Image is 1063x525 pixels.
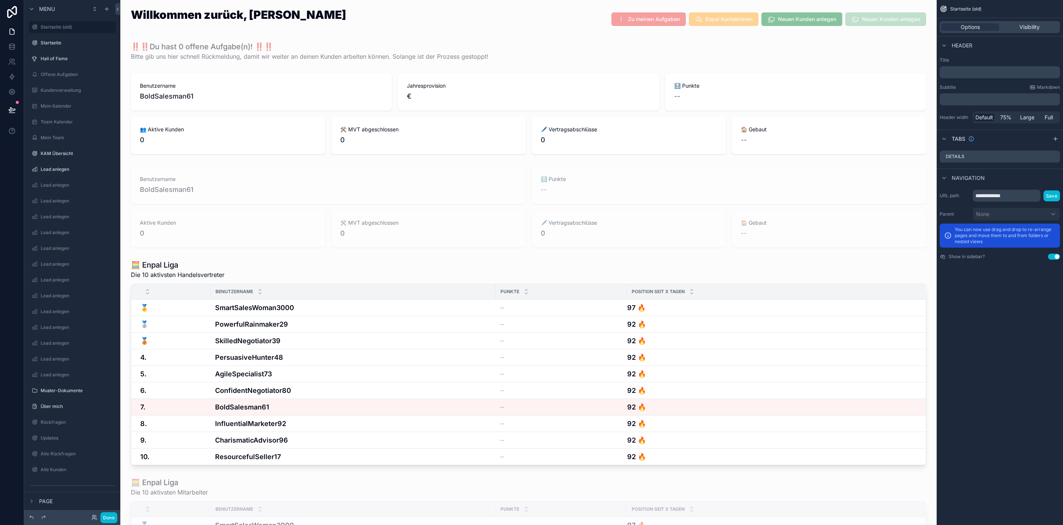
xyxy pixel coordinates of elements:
a: Updates [29,432,116,444]
span: 75% [1000,114,1011,121]
label: Alle Kunden [41,467,114,473]
span: Punkte [500,289,519,295]
a: Muster-Dokumente [29,385,116,397]
a: Startseite [29,37,116,49]
a: Mein Team [29,132,116,144]
span: Full [1045,114,1053,121]
a: Offene Aufgaben [29,68,116,81]
a: Team Kalender [29,116,116,128]
label: Kundenverwaltung [41,87,114,93]
p: You can now use drag and drop to re-arrange pages and move them to and from folders or nested views [955,227,1055,245]
label: Lead anlegen [41,182,114,188]
label: Header width [940,114,970,120]
label: Hall of Fame [41,56,114,62]
span: Punkte [500,506,519,512]
a: Startseite (old) [29,21,116,33]
span: Options [961,23,980,31]
a: Lead anlegen [29,179,116,191]
label: Subtitle [940,84,956,90]
span: Header [952,42,972,49]
button: Done [100,512,117,523]
label: Lead anlegen [41,372,114,378]
label: Mein Kalender [41,103,114,109]
label: Lead anlegen [41,324,114,330]
label: Lead anlegen [41,261,114,267]
a: Lead anlegen [29,306,116,318]
span: Markdown [1037,84,1060,90]
span: Large [1020,114,1034,121]
a: Lead anlegen [29,163,116,175]
label: Lead anlegen [41,245,114,251]
label: Show in sidebar? [949,254,985,260]
label: Offene Aufgaben [41,72,114,78]
span: Startseite (old) [950,6,981,12]
button: Save [1043,190,1060,201]
label: Lead anlegen [41,166,114,172]
a: Lead anlegen [29,242,116,254]
a: Lead anlegen [29,258,116,270]
label: Lead anlegen [41,293,114,299]
label: KAM Übersicht [41,151,114,157]
label: Lead anlegen [41,356,114,362]
span: Visibility [1019,23,1040,31]
a: Hall of Fame [29,53,116,65]
label: Lead anlegen [41,277,114,283]
label: Lead anlegen [41,340,114,346]
a: Lead anlegen [29,290,116,302]
a: KAM Übersicht [29,148,116,160]
span: Position seit X Tagen [632,289,685,295]
label: Team Kalender [41,119,114,125]
label: Lead anlegen [41,230,114,236]
span: None [976,210,989,218]
label: Startseite (old) [41,24,111,30]
span: Menu [39,5,55,13]
label: Startseite [41,40,114,46]
button: None [973,208,1060,221]
a: Lead anlegen [29,274,116,286]
label: Title [940,57,1060,63]
span: Navigation [952,174,985,182]
label: Details [946,154,964,160]
span: Default [975,114,993,121]
span: Benutzername [215,289,253,295]
a: Lead anlegen [29,369,116,381]
label: Alte Rückfragen [41,451,114,457]
a: Lead anlegen [29,211,116,223]
a: Lead anlegen [29,353,116,365]
label: Lead anlegen [41,309,114,315]
label: Updates [41,435,114,441]
label: Lead anlegen [41,214,114,220]
span: Page [39,498,53,505]
a: Lead anlegen [29,227,116,239]
a: Markdown [1030,84,1060,90]
label: Lead anlegen [41,198,114,204]
a: Über mich [29,400,116,412]
div: scrollable content [940,66,1060,78]
span: Tabs [952,135,965,143]
a: Lead anlegen [29,195,116,207]
a: Alle Kunden [29,464,116,476]
label: URL path [940,193,970,199]
label: Mein Team [41,135,114,141]
a: Kundenverwaltung [29,84,116,96]
a: Lead anlegen [29,337,116,349]
label: Über mich [41,403,114,409]
span: Position seit X Tagen [632,506,685,512]
a: Rückfragen [29,416,116,428]
div: scrollable content [940,93,1060,105]
label: Parent [940,211,970,217]
label: Rückfragen [41,419,114,425]
span: Benutzername [215,506,253,512]
a: Lead anlegen [29,321,116,333]
label: Muster-Dokumente [41,388,114,394]
a: Alte Rückfragen [29,448,116,460]
a: Mein Kalender [29,100,116,112]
